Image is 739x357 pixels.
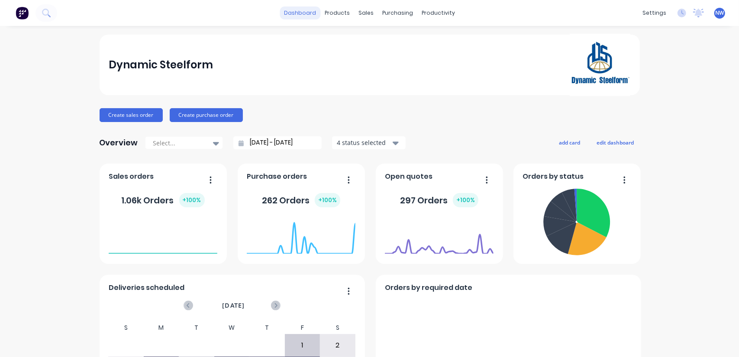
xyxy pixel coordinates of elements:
span: NW [716,9,724,17]
div: sales [354,6,378,19]
span: Purchase orders [247,171,307,182]
span: Deliveries scheduled [109,283,184,293]
div: settings [638,6,671,19]
button: Create sales order [100,108,163,122]
div: F [285,322,320,334]
div: + 100 % [315,193,340,207]
div: Dynamic Steelform [109,56,213,74]
span: Sales orders [109,171,154,182]
a: dashboard [280,6,320,19]
div: 262 Orders [262,193,340,207]
button: 4 status selected [332,136,406,149]
span: [DATE] [222,301,245,310]
div: products [320,6,354,19]
div: 297 Orders [400,193,478,207]
div: S [108,322,144,334]
div: T [249,322,285,334]
div: 4 status selected [337,138,391,147]
img: Factory [16,6,29,19]
div: W [214,322,250,334]
button: Create purchase order [170,108,243,122]
img: Dynamic Steelform [570,34,630,96]
div: productivity [417,6,459,19]
div: T [179,322,214,334]
div: 2 [320,334,355,356]
div: 1.06k Orders [122,193,205,207]
span: Orders by status [523,171,584,182]
div: Overview [100,134,138,151]
button: add card [554,137,586,148]
span: Open quotes [385,171,432,182]
div: + 100 % [453,193,478,207]
div: + 100 % [179,193,205,207]
div: S [320,322,355,334]
button: edit dashboard [591,137,640,148]
div: purchasing [378,6,417,19]
div: 1 [285,334,320,356]
div: M [144,322,179,334]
